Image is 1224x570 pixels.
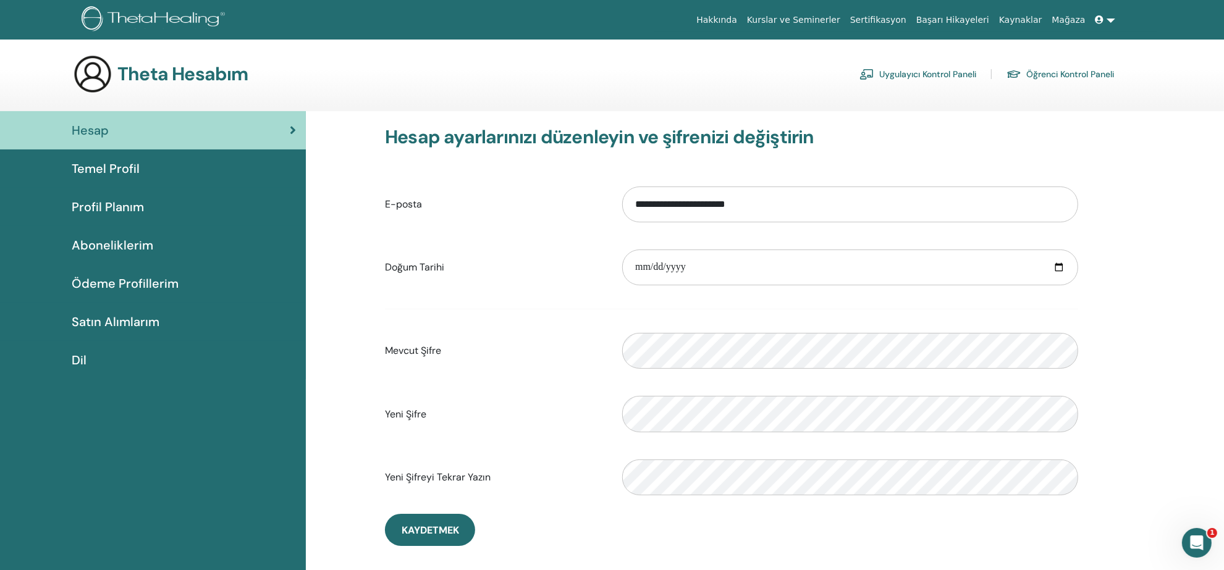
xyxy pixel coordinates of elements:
[72,199,144,215] font: Profil Planım
[999,15,1042,25] font: Kaynaklar
[72,275,179,291] font: Ödeme Profillerim
[994,9,1047,31] a: Kaynaklar
[691,9,742,31] a: Hakkında
[850,15,906,25] font: Sertifikasyon
[72,122,109,138] font: Hesap
[385,261,444,274] font: Doğum Tarihi
[1210,529,1215,537] font: 1
[385,514,475,546] button: Kaydetmek
[385,408,426,421] font: Yeni Şifre
[117,62,248,86] font: Theta Hesabım
[1047,9,1090,31] a: Mağaza
[845,9,911,31] a: Sertifikasyon
[859,64,976,84] a: Uygulayıcı Kontrol Paneli
[1052,15,1085,25] font: Mağaza
[1026,69,1114,80] font: Öğrenci Kontrol Paneli
[385,344,441,357] font: Mevcut Şifre
[696,15,737,25] font: Hakkında
[742,9,845,31] a: Kurslar ve Seminerler
[385,125,814,149] font: Hesap ayarlarınızı düzenleyin ve şifrenizi değiştirin
[385,471,491,484] font: Yeni Şifreyi Tekrar Yazın
[82,6,229,34] img: logo.png
[72,352,87,368] font: Dil
[747,15,840,25] font: Kurslar ve Seminerler
[1007,69,1021,80] img: graduation-cap.svg
[879,69,976,80] font: Uygulayıcı Kontrol Paneli
[73,54,112,94] img: generic-user-icon.jpg
[911,9,994,31] a: Başarı Hikayeleri
[385,198,422,211] font: E-posta
[1182,528,1212,558] iframe: Intercom canlı sohbet
[402,524,459,537] font: Kaydetmek
[859,69,874,80] img: chalkboard-teacher.svg
[72,237,153,253] font: Aboneliklerim
[72,161,140,177] font: Temel Profil
[1007,64,1114,84] a: Öğrenci Kontrol Paneli
[72,314,159,330] font: Satın Alımlarım
[916,15,989,25] font: Başarı Hikayeleri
